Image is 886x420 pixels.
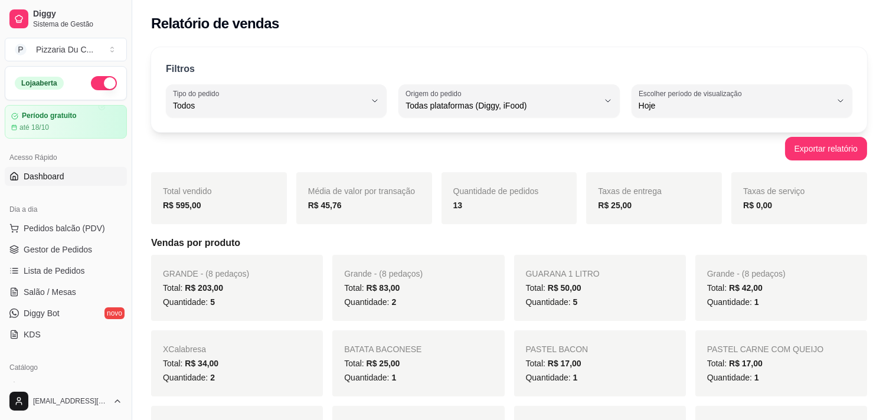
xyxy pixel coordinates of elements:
a: Diggy Botnovo [5,304,127,323]
span: Quantidade: [163,373,215,382]
span: Gestor de Pedidos [24,244,92,255]
div: Loja aberta [15,77,64,90]
h5: Vendas por produto [151,236,867,250]
div: Pizzaria Du C ... [36,44,93,55]
button: Exportar relatório [785,137,867,160]
span: 1 [391,373,396,382]
a: Produtos [5,377,127,396]
label: Tipo do pedido [173,88,223,99]
span: R$ 34,00 [185,359,218,368]
span: KDS [24,329,41,340]
span: Lista de Pedidos [24,265,85,277]
span: Todas plataformas (Diggy, iFood) [406,100,598,111]
div: Catálogo [5,358,127,377]
span: Quantidade: [526,373,578,382]
span: Total: [707,283,763,293]
button: Origem do pedidoTodas plataformas (Diggy, iFood) [398,84,619,117]
span: 1 [573,373,578,382]
span: XCalabresa [163,344,206,354]
span: Total: [526,283,581,293]
span: R$ 203,00 [185,283,223,293]
a: KDS [5,325,127,344]
span: Quantidade: [707,373,759,382]
span: R$ 50,00 [548,283,581,293]
a: Dashboard [5,167,127,186]
span: Taxas de entrega [598,186,661,196]
div: Acesso Rápido [5,148,127,167]
strong: 13 [453,201,463,210]
span: Diggy Bot [24,307,60,319]
span: Quantidade: [344,373,396,382]
span: Total: [163,283,223,293]
span: Total: [344,283,400,293]
article: Período gratuito [22,111,77,120]
span: Sistema de Gestão [33,19,122,29]
span: P [15,44,27,55]
a: Período gratuitoaté 18/10 [5,105,127,139]
span: Grande - (8 pedaços) [707,269,786,278]
span: Quantidade: [344,297,396,307]
span: GRANDE - (8 pedaços) [163,269,249,278]
label: Escolher período de visualização [639,88,746,99]
span: R$ 42,00 [729,283,763,293]
strong: R$ 0,00 [743,201,772,210]
span: Total: [526,359,581,368]
span: 2 [391,297,396,307]
a: Lista de Pedidos [5,261,127,280]
h2: Relatório de vendas [151,14,279,33]
button: Alterar Status [91,76,117,90]
a: Gestor de Pedidos [5,240,127,259]
span: R$ 17,00 [729,359,763,368]
a: DiggySistema de Gestão [5,5,127,33]
label: Origem do pedido [406,88,465,99]
span: Produtos [24,380,57,392]
span: Média de valor por transação [308,186,415,196]
span: Diggy [33,9,122,19]
span: 5 [573,297,578,307]
span: 1 [754,297,759,307]
button: Select a team [5,38,127,61]
button: Pedidos balcão (PDV) [5,219,127,238]
span: Total: [344,359,400,368]
span: PASTEL CARNE COM QUEIJO [707,344,824,354]
span: Salão / Mesas [24,286,76,298]
article: até 18/10 [19,123,49,132]
strong: R$ 595,00 [163,201,201,210]
button: Tipo do pedidoTodos [166,84,387,117]
span: Hoje [639,100,831,111]
div: Dia a dia [5,200,127,219]
span: Total: [163,359,218,368]
button: [EMAIL_ADDRESS][DOMAIN_NAME] [5,387,127,415]
span: 1 [754,373,759,382]
span: PASTEL BACON [526,344,589,354]
span: Todos [173,100,365,111]
span: Total: [707,359,763,368]
strong: R$ 45,76 [308,201,342,210]
span: BATATA BACONESE [344,344,421,354]
span: R$ 25,00 [367,359,400,368]
span: 5 [210,297,215,307]
span: 2 [210,373,215,382]
strong: R$ 25,00 [598,201,632,210]
span: Quantidade: [707,297,759,307]
span: Quantidade: [526,297,578,307]
span: Quantidade de pedidos [453,186,539,196]
p: Filtros [166,62,195,76]
span: Pedidos balcão (PDV) [24,222,105,234]
span: [EMAIL_ADDRESS][DOMAIN_NAME] [33,396,108,406]
span: Total vendido [163,186,212,196]
span: GUARANA 1 LITRO [526,269,600,278]
span: R$ 83,00 [367,283,400,293]
span: R$ 17,00 [548,359,581,368]
a: Salão / Mesas [5,283,127,301]
button: Escolher período de visualizaçãoHoje [632,84,852,117]
span: Quantidade: [163,297,215,307]
span: Grande - (8 pedaços) [344,269,423,278]
span: Taxas de serviço [743,186,805,196]
span: Dashboard [24,170,64,182]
